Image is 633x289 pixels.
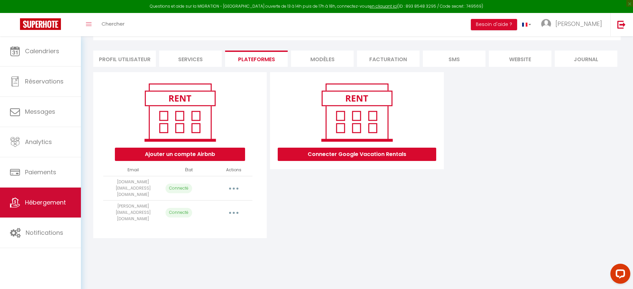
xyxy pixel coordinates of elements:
img: logout [617,20,626,29]
span: Hébergement [25,198,66,207]
span: Chercher [102,20,125,27]
p: Connecté [165,184,192,193]
li: Plateformes [225,51,288,67]
a: en cliquant ici [370,3,397,9]
iframe: LiveChat chat widget [605,261,633,289]
img: rent.png [138,80,222,144]
span: Réservations [25,77,64,85]
li: Facturation [357,51,420,67]
button: Ajouter un compte Airbnb [115,148,245,161]
span: Analytics [25,138,52,146]
td: [DOMAIN_NAME][EMAIL_ADDRESS][DOMAIN_NAME] [103,176,163,201]
th: Email [103,164,163,176]
p: Connecté [165,208,192,217]
td: [PERSON_NAME][EMAIL_ADDRESS][DOMAIN_NAME] [103,201,163,225]
li: website [489,51,551,67]
span: Messages [25,107,55,116]
span: Paiements [25,168,56,176]
li: SMS [423,51,485,67]
a: ... [PERSON_NAME] [536,13,610,36]
th: Actions [215,164,252,176]
img: Super Booking [20,18,61,30]
th: État [163,164,215,176]
li: Journal [555,51,617,67]
li: Services [159,51,222,67]
span: [PERSON_NAME] [555,20,602,28]
span: Calendriers [25,47,59,55]
img: rent.png [314,80,399,144]
img: ... [541,19,551,29]
button: Connecter Google Vacation Rentals [278,148,436,161]
li: Profil Utilisateur [93,51,156,67]
span: Notifications [26,228,63,237]
li: MODÈLES [291,51,354,67]
a: Chercher [97,13,130,36]
button: Besoin d'aide ? [471,19,517,30]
